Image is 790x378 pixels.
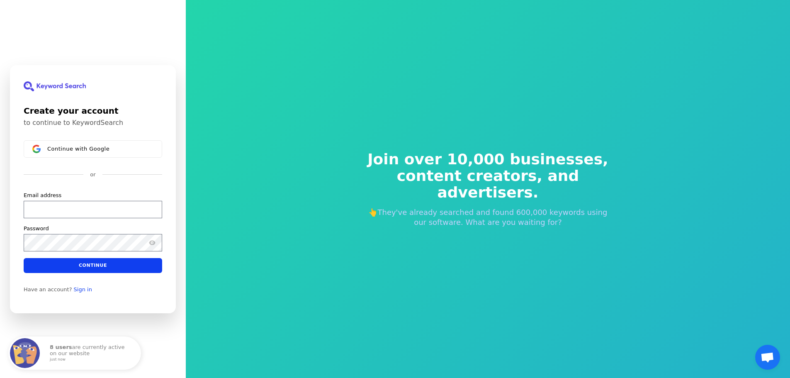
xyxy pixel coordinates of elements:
label: Password [24,224,49,232]
div: Chat abierto [755,345,780,370]
p: or [90,171,95,178]
span: Join over 10,000 businesses, [362,151,614,168]
p: to continue to KeywordSearch [24,119,162,127]
span: Continue with Google [47,145,109,152]
button: Show password [147,237,157,247]
p: are currently active on our website [50,344,133,361]
span: Have an account? [24,286,72,293]
h1: Create your account [24,105,162,117]
img: KeywordSearch [24,81,86,91]
p: 👆They've already searched and found 600,000 keywords using our software. What are you waiting for? [362,207,614,227]
img: Sign in with Google [32,145,41,153]
label: Email address [24,191,61,199]
img: Fomo [10,338,40,368]
span: content creators, and advertisers. [362,168,614,201]
button: Sign in with GoogleContinue with Google [24,140,162,158]
small: just now [50,358,130,362]
strong: 8 users [50,344,72,350]
a: Sign in [74,286,92,293]
button: Continue [24,258,162,273]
